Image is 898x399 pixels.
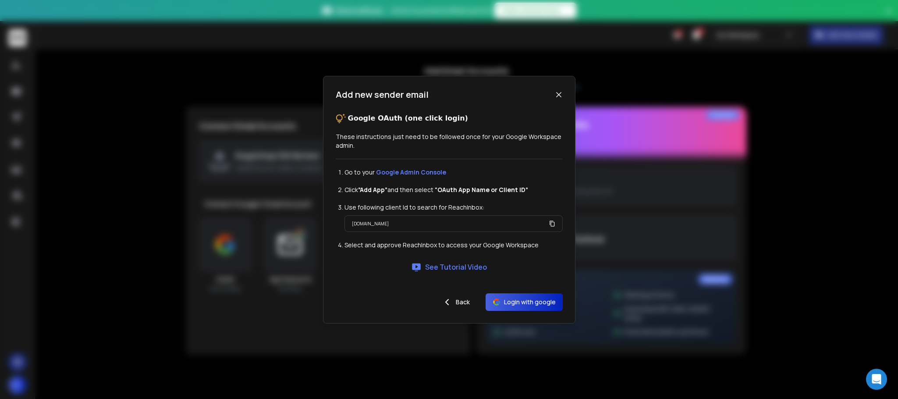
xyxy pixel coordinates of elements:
a: See Tutorial Video [411,262,487,272]
li: Use following client Id to search for ReachInbox: [344,203,563,212]
p: These instructions just need to be followed once for your Google Workspace admin. [336,132,563,150]
p: [DOMAIN_NAME] [352,219,389,228]
a: Google Admin Console [376,168,446,176]
strong: ”Add App” [358,185,387,194]
img: tips [336,113,346,124]
li: Select and approve ReachInbox to access your Google Workspace [344,241,563,249]
button: Back [435,293,477,311]
div: Open Intercom Messenger [866,369,887,390]
strong: “OAuth App Name or Client ID” [435,185,528,194]
li: Click and then select [344,185,563,194]
p: Google OAuth (one click login) [348,113,468,124]
h1: Add new sender email [336,89,429,101]
li: Go to your [344,168,563,177]
button: Login with google [486,293,563,311]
